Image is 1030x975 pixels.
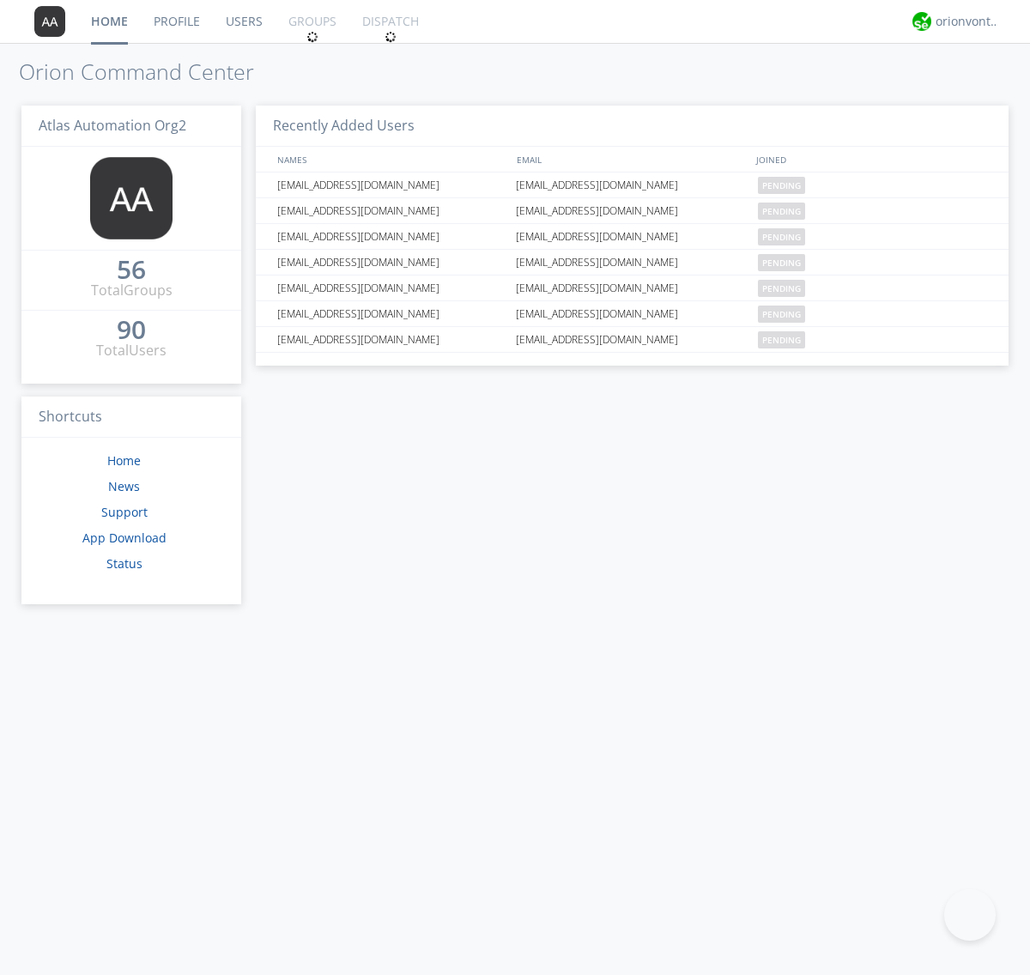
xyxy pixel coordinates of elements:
span: pending [758,306,805,323]
a: Home [107,452,141,469]
div: orionvontas+atlas+automation+org2 [936,13,1000,30]
div: [EMAIL_ADDRESS][DOMAIN_NAME] [512,327,754,352]
div: [EMAIL_ADDRESS][DOMAIN_NAME] [273,301,511,326]
div: [EMAIL_ADDRESS][DOMAIN_NAME] [273,250,511,275]
img: spin.svg [306,31,318,43]
span: pending [758,280,805,297]
div: JOINED [752,147,992,172]
a: [EMAIL_ADDRESS][DOMAIN_NAME][EMAIL_ADDRESS][DOMAIN_NAME]pending [256,250,1009,276]
a: 90 [117,321,146,341]
div: [EMAIL_ADDRESS][DOMAIN_NAME] [273,327,511,352]
a: Support [101,504,148,520]
span: pending [758,177,805,194]
div: [EMAIL_ADDRESS][DOMAIN_NAME] [512,276,754,300]
img: 373638.png [90,157,173,239]
a: News [108,478,140,494]
span: pending [758,254,805,271]
img: 373638.png [34,6,65,37]
img: spin.svg [385,31,397,43]
div: [EMAIL_ADDRESS][DOMAIN_NAME] [512,301,754,326]
a: [EMAIL_ADDRESS][DOMAIN_NAME][EMAIL_ADDRESS][DOMAIN_NAME]pending [256,173,1009,198]
a: [EMAIL_ADDRESS][DOMAIN_NAME][EMAIL_ADDRESS][DOMAIN_NAME]pending [256,276,1009,301]
h3: Recently Added Users [256,106,1009,148]
a: Status [106,555,142,572]
a: App Download [82,530,167,546]
div: [EMAIL_ADDRESS][DOMAIN_NAME] [273,173,511,197]
div: Total Users [96,341,167,360]
span: Atlas Automation Org2 [39,116,186,135]
div: [EMAIL_ADDRESS][DOMAIN_NAME] [512,198,754,223]
div: EMAIL [512,147,752,172]
span: pending [758,228,805,245]
img: 29d36aed6fa347d5a1537e7736e6aa13 [912,12,931,31]
div: [EMAIL_ADDRESS][DOMAIN_NAME] [273,198,511,223]
div: Total Groups [91,281,173,300]
a: 56 [117,261,146,281]
span: pending [758,331,805,348]
a: [EMAIL_ADDRESS][DOMAIN_NAME][EMAIL_ADDRESS][DOMAIN_NAME]pending [256,301,1009,327]
div: 90 [117,321,146,338]
div: 56 [117,261,146,278]
a: [EMAIL_ADDRESS][DOMAIN_NAME][EMAIL_ADDRESS][DOMAIN_NAME]pending [256,198,1009,224]
span: pending [758,203,805,220]
a: [EMAIL_ADDRESS][DOMAIN_NAME][EMAIL_ADDRESS][DOMAIN_NAME]pending [256,224,1009,250]
div: [EMAIL_ADDRESS][DOMAIN_NAME] [512,224,754,249]
div: [EMAIL_ADDRESS][DOMAIN_NAME] [273,224,511,249]
iframe: Toggle Customer Support [944,889,996,941]
a: [EMAIL_ADDRESS][DOMAIN_NAME][EMAIL_ADDRESS][DOMAIN_NAME]pending [256,327,1009,353]
div: [EMAIL_ADDRESS][DOMAIN_NAME] [273,276,511,300]
div: [EMAIL_ADDRESS][DOMAIN_NAME] [512,250,754,275]
div: [EMAIL_ADDRESS][DOMAIN_NAME] [512,173,754,197]
h3: Shortcuts [21,397,241,439]
div: NAMES [273,147,508,172]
